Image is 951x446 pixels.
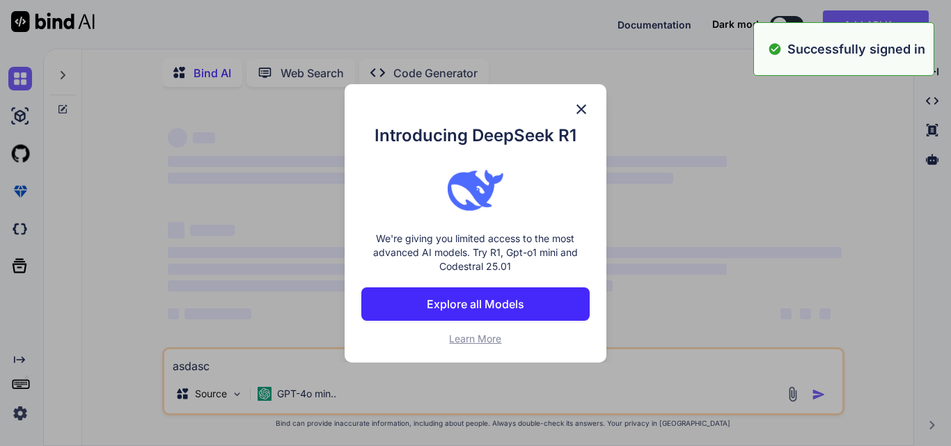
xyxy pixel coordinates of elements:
[787,40,925,58] p: Successfully signed in
[361,232,590,273] p: We're giving you limited access to the most advanced AI models. Try R1, Gpt-o1 mini and Codestral...
[573,101,590,118] img: close
[448,162,503,218] img: bind logo
[768,40,782,58] img: alert
[449,333,501,344] span: Learn More
[361,123,590,148] h1: Introducing DeepSeek R1
[361,287,590,321] button: Explore all Models
[427,296,524,312] p: Explore all Models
